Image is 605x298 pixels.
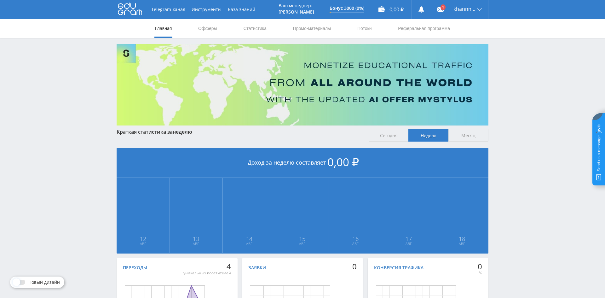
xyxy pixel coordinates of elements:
span: Авг [117,241,169,246]
a: Потоки [357,19,372,38]
img: Banner [117,44,488,126]
span: khannn1197 [453,6,475,11]
a: Офферы [198,19,218,38]
div: Переходы [123,265,147,270]
div: Краткая статистика за [117,129,362,135]
div: 0 [352,262,357,271]
span: Авг [383,241,435,246]
div: Конверсия трафика [374,265,423,270]
a: Реферальная программа [397,19,451,38]
p: [PERSON_NAME] [279,9,314,15]
span: 14 [223,236,275,241]
span: Авг [276,241,329,246]
span: Месяц [448,129,488,142]
div: 0 [478,262,482,271]
span: 15 [276,236,329,241]
a: Промо-материалы [292,19,331,38]
div: 4 [183,262,231,271]
div: уникальных посетителей [183,271,231,276]
div: Заявки [248,265,266,270]
span: Авг [435,241,488,246]
span: 17 [383,236,435,241]
span: 16 [329,236,382,241]
span: 12 [117,236,169,241]
span: неделю [173,128,192,135]
span: Неделя [408,129,448,142]
span: Авг [329,241,382,246]
span: Новый дизайн [28,280,60,285]
span: Авг [170,241,222,246]
p: Бонус 3000 (0%) [330,6,364,11]
span: 0,00 ₽ [327,155,359,169]
div: Доход за неделю составляет [117,148,488,178]
p: Ваш менеджер: [279,3,314,8]
span: 13 [170,236,222,241]
span: Авг [223,241,275,246]
span: Сегодня [369,129,409,142]
span: 18 [435,236,488,241]
a: Главная [154,19,172,38]
div: % [478,271,482,276]
a: Статистика [243,19,267,38]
